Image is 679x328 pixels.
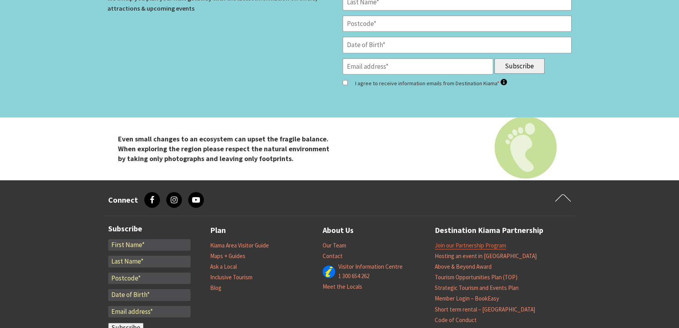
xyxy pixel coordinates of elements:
a: Inclusive Tourism [210,273,252,281]
a: 1 300 654 262 [338,272,369,280]
a: Kiama Area Visitor Guide [210,242,269,249]
h3: Subscribe [108,224,191,233]
input: Email address* [343,59,493,75]
input: Postcode* [343,16,572,32]
a: Visitor Information Centre [338,263,403,271]
a: Destination Kiama Partnership [435,224,543,237]
input: Postcode* [108,273,191,284]
a: About Us [323,224,354,237]
input: Email address* [108,306,191,318]
a: Our Team [323,242,346,249]
a: Short term rental – [GEOGRAPHIC_DATA] Code of Conduct [435,306,535,324]
a: Strategic Tourism and Events Plan [435,284,519,292]
input: First Name* [108,239,191,251]
a: Ask a Local [210,263,237,271]
label: I agree to receive information emails from Destination Kiama [355,78,507,89]
a: Hosting an event in [GEOGRAPHIC_DATA] [435,252,537,260]
input: Date of Birth* [108,289,191,301]
a: Tourism Opportunities Plan (TOP) [435,273,517,281]
a: Plan [210,224,226,237]
a: Join our Partnership Program [435,242,506,249]
a: Member Login – BookEasy [435,295,499,302]
a: Meet the Locals [323,283,362,291]
a: Maps + Guides [210,252,245,260]
a: Contact [323,252,343,260]
input: Date of Birth* [343,37,572,53]
a: Above & Beyond Award [435,263,492,271]
strong: Even small changes to an ecosystem can upset the fragile balance. When exploring the region pleas... [118,134,329,163]
h3: Connect [108,195,138,205]
a: Blog [210,284,221,292]
input: Last Name* [108,256,191,268]
input: Subscribe [494,59,545,74]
